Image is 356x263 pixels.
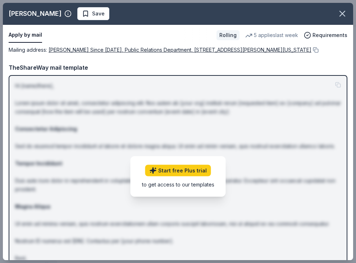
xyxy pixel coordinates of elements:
[49,47,311,53] span: [PERSON_NAME] Since [DATE], Public Relations Department, [STREET_ADDRESS][PERSON_NAME][US_STATE]
[9,63,347,72] div: TheShareWay mail template
[92,9,105,18] span: Save
[77,7,109,20] button: Save
[145,165,211,176] a: Start free Plus trial
[312,31,347,40] span: Requirements
[9,28,42,43] button: Apply by mail
[304,31,347,40] button: Requirements
[15,203,50,209] strong: Magna Aliqua
[15,126,77,132] strong: Consectetur Adipiscing
[216,30,239,40] div: Rolling
[245,31,298,40] div: 5 applies last week
[9,8,61,19] div: [PERSON_NAME]
[9,46,347,54] div: Mailing address :
[15,160,62,166] strong: Tempor Incididunt
[142,181,214,188] div: to get access to our templates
